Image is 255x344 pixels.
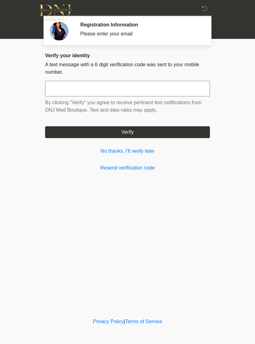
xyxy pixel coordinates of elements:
img: Agent Avatar [50,22,68,40]
p: A text message with a 6 digit verification code was sent to your mobile number. [45,61,210,76]
a: Terms of Service [125,319,162,324]
p: By clicking "Verify" you agree to receive pertinent text notifications from DNJ Med Boutique. Tex... [45,99,210,114]
a: No thanks, I'll verify later [45,147,210,155]
div: Please enter your email [80,30,201,38]
h2: Verify your identity [45,53,210,58]
a: | [124,319,125,324]
a: Privacy Policy [93,319,124,324]
button: Verify [45,126,210,138]
img: DNJ Med Boutique Logo [39,5,72,21]
a: Resend verification code [45,164,210,172]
